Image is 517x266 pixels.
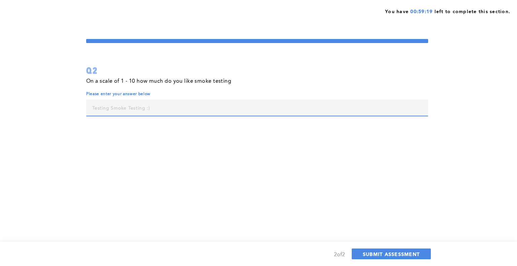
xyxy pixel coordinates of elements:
[334,250,345,260] div: 2 of 2
[86,77,231,86] p: On a scale of 1 - 10 how much do you like smoke testing
[86,91,428,97] span: Please enter your answer below
[352,249,431,259] button: SUBMIT ASSESSMENT
[363,251,420,257] span: SUBMIT ASSESSMENT
[385,7,510,15] span: You have left to complete this section.
[86,65,428,77] div: Q2
[410,9,433,14] span: 00:59:19
[86,100,428,116] input: Testing smoke testing :)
